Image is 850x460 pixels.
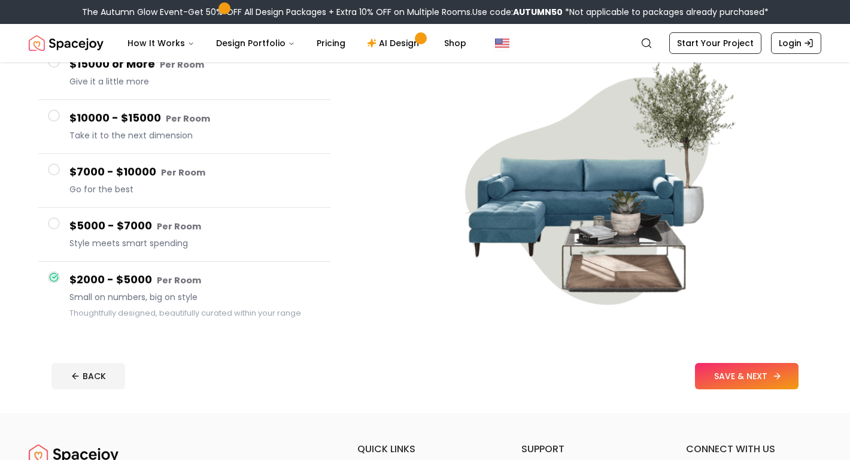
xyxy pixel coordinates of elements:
button: $7000 - $10000 Per RoomGo for the best [38,154,330,208]
small: Per Room [157,274,201,286]
small: Per Room [160,59,204,71]
button: Design Portfolio [207,31,305,55]
button: $10000 - $15000 Per RoomTake it to the next dimension [38,100,330,154]
button: BACK [51,363,125,389]
span: Go for the best [69,183,321,195]
img: United States [495,36,509,50]
nav: Global [29,24,821,62]
span: Use code: [472,6,563,18]
a: Shop [435,31,476,55]
small: Per Room [157,220,201,232]
a: AI Design [357,31,432,55]
h6: connect with us [686,442,821,456]
span: Small on numbers, big on style [69,291,321,303]
nav: Main [118,31,476,55]
h4: $5000 - $7000 [69,217,321,235]
div: The Autumn Glow Event-Get 50% OFF All Design Packages + Extra 10% OFF on Multiple Rooms. [82,6,769,18]
img: Spacejoy Logo [29,31,104,55]
h4: $7000 - $10000 [69,164,321,181]
span: *Not applicable to packages already purchased* [563,6,769,18]
b: AUTUMN50 [513,6,563,18]
span: Take it to the next dimension [69,129,321,141]
h6: support [521,442,657,456]
small: Per Room [166,113,210,125]
h4: $2000 - $5000 [69,271,321,289]
span: Style meets smart spending [69,237,321,249]
a: Spacejoy [29,31,104,55]
h4: $10000 - $15000 [69,110,321,127]
button: $15000 or More Per RoomGive it a little more [38,46,330,100]
button: $5000 - $7000 Per RoomStyle meets smart spending [38,208,330,262]
h4: $15000 or More [69,56,321,73]
img: $2000 - $5000 [432,37,739,343]
button: How It Works [118,31,204,55]
span: Give it a little more [69,75,321,87]
a: Login [771,32,821,54]
small: Thoughtfully designed, beautifully curated within your range [69,308,301,318]
a: Start Your Project [669,32,761,54]
button: $2000 - $5000 Per RoomSmall on numbers, big on styleThoughtfully designed, beautifully curated wi... [38,262,330,329]
small: Per Room [161,167,205,178]
h6: quick links [357,442,493,456]
a: Pricing [307,31,355,55]
button: SAVE & NEXT [695,363,799,389]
